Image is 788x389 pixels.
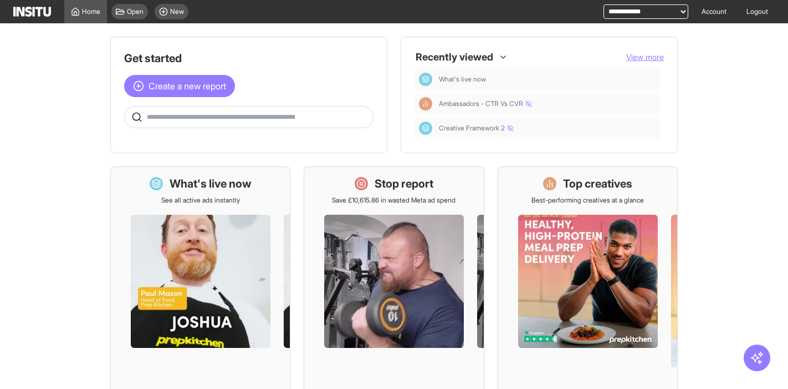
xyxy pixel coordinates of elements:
h1: Stop report [375,176,433,191]
p: Best-performing creatives at a glance [531,196,644,205]
div: Insights [419,97,432,110]
button: View more [626,52,664,63]
h1: What's live now [170,176,252,191]
h1: Top creatives [563,176,632,191]
span: Home [82,7,100,16]
span: Ambassadors - CTR Vs CVR [439,99,655,108]
p: Save £10,615.86 in wasted Meta ad spend [332,196,456,205]
span: Create a new report [149,79,226,93]
button: Create a new report [124,75,235,97]
p: See all active ads instantly [161,196,240,205]
span: View more [626,52,664,62]
span: What's live now [439,75,655,84]
span: Creative Framework 2 [439,124,655,133]
div: Dashboard [419,122,432,135]
span: What's live now [439,75,486,84]
span: Creative Framework 2 [439,124,514,133]
span: New [170,7,184,16]
span: Open [127,7,144,16]
span: Ambassadors - CTR Vs CVR [439,99,532,108]
div: Dashboard [419,73,432,86]
h1: Get started [124,50,373,66]
img: Logo [13,7,51,17]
